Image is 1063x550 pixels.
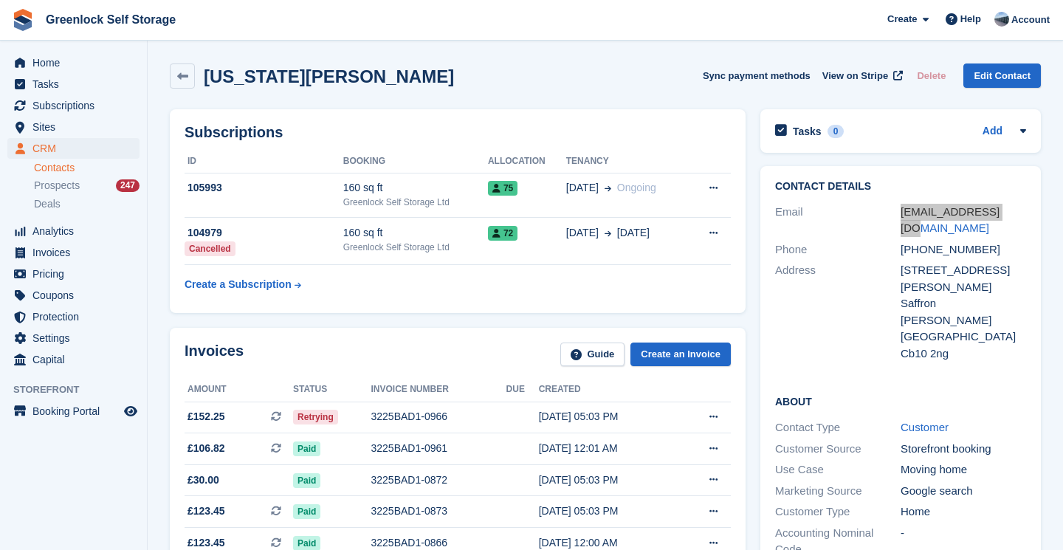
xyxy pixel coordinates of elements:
[994,12,1009,27] img: Jamie Hamilton
[488,150,566,173] th: Allocation
[188,409,225,424] span: £152.25
[34,179,80,193] span: Prospects
[901,346,1026,362] div: Cb10 2ng
[185,277,292,292] div: Create a Subscription
[983,123,1002,140] a: Add
[7,52,140,73] a: menu
[566,225,599,241] span: [DATE]
[293,473,320,488] span: Paid
[371,378,506,402] th: Invoice number
[617,225,650,241] span: [DATE]
[488,226,517,241] span: 72
[185,225,343,241] div: 104979
[371,503,506,519] div: 3225BAD1-0873
[7,138,140,159] a: menu
[32,117,121,137] span: Sites
[828,125,844,138] div: 0
[32,349,121,370] span: Capital
[775,483,901,500] div: Marketing Source
[188,472,219,488] span: £30.00
[901,503,1026,520] div: Home
[185,378,293,402] th: Amount
[188,441,225,456] span: £106.82
[371,472,506,488] div: 3225BAD1-0872
[703,63,811,88] button: Sync payment methods
[775,204,901,237] div: Email
[32,74,121,94] span: Tasks
[34,197,61,211] span: Deals
[32,242,121,263] span: Invoices
[293,410,338,424] span: Retrying
[371,409,506,424] div: 3225BAD1-0966
[185,241,235,256] div: Cancelled
[1011,13,1050,27] span: Account
[371,441,506,456] div: 3225BAD1-0961
[34,196,140,212] a: Deals
[32,138,121,159] span: CRM
[539,503,678,519] div: [DATE] 05:03 PM
[775,503,901,520] div: Customer Type
[34,178,140,193] a: Prospects 247
[566,150,689,173] th: Tenancy
[901,205,1000,235] a: [EMAIL_ADDRESS][DOMAIN_NAME]
[32,95,121,116] span: Subscriptions
[775,262,901,362] div: Address
[343,225,488,241] div: 160 sq ft
[901,483,1026,500] div: Google search
[793,125,822,138] h2: Tasks
[7,264,140,284] a: menu
[822,69,888,83] span: View on Stripe
[116,179,140,192] div: 247
[40,7,182,32] a: Greenlock Self Storage
[630,343,731,367] a: Create an Invoice
[539,409,678,424] div: [DATE] 05:03 PM
[7,401,140,422] a: menu
[539,378,678,402] th: Created
[32,52,121,73] span: Home
[7,117,140,137] a: menu
[901,241,1026,258] div: [PHONE_NUMBER]
[204,66,454,86] h2: [US_STATE][PERSON_NAME]
[293,441,320,456] span: Paid
[32,328,121,348] span: Settings
[963,63,1041,88] a: Edit Contact
[185,343,244,367] h2: Invoices
[13,382,147,397] span: Storefront
[12,9,34,31] img: stora-icon-8386f47178a22dfd0bd8f6a31ec36ba5ce8667c1dd55bd0f319d3a0aa187defe.svg
[32,221,121,241] span: Analytics
[34,161,140,175] a: Contacts
[901,262,1026,295] div: [STREET_ADDRESS][PERSON_NAME]
[901,295,1026,329] div: Saffron [PERSON_NAME]
[7,306,140,327] a: menu
[901,441,1026,458] div: Storefront booking
[775,241,901,258] div: Phone
[32,306,121,327] span: Protection
[343,196,488,209] div: Greenlock Self Storage Ltd
[488,181,517,196] span: 75
[343,150,488,173] th: Booking
[32,401,121,422] span: Booking Portal
[188,503,225,519] span: £123.45
[901,329,1026,346] div: [GEOGRAPHIC_DATA]
[775,181,1026,193] h2: Contact Details
[566,180,599,196] span: [DATE]
[7,349,140,370] a: menu
[122,402,140,420] a: Preview store
[185,150,343,173] th: ID
[887,12,917,27] span: Create
[775,419,901,436] div: Contact Type
[816,63,906,88] a: View on Stripe
[7,285,140,306] a: menu
[911,63,952,88] button: Delete
[293,378,371,402] th: Status
[775,461,901,478] div: Use Case
[7,74,140,94] a: menu
[7,242,140,263] a: menu
[32,264,121,284] span: Pricing
[539,472,678,488] div: [DATE] 05:03 PM
[7,221,140,241] a: menu
[32,285,121,306] span: Coupons
[560,343,625,367] a: Guide
[775,441,901,458] div: Customer Source
[7,95,140,116] a: menu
